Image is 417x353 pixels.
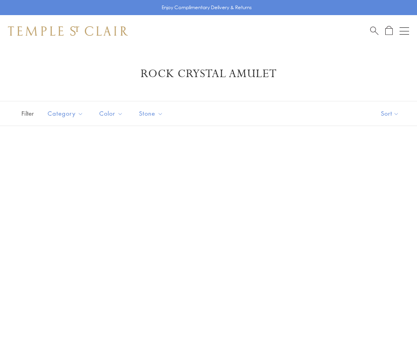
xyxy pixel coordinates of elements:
[400,26,409,36] button: Open navigation
[133,105,169,122] button: Stone
[162,4,252,12] p: Enjoy Complimentary Delivery & Returns
[42,105,89,122] button: Category
[95,109,129,118] span: Color
[135,109,169,118] span: Stone
[385,26,393,36] a: Open Shopping Bag
[44,109,89,118] span: Category
[363,101,417,126] button: Show sort by
[20,67,397,81] h1: Rock Crystal Amulet
[93,105,129,122] button: Color
[370,26,378,36] a: Search
[8,26,128,36] img: Temple St. Clair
